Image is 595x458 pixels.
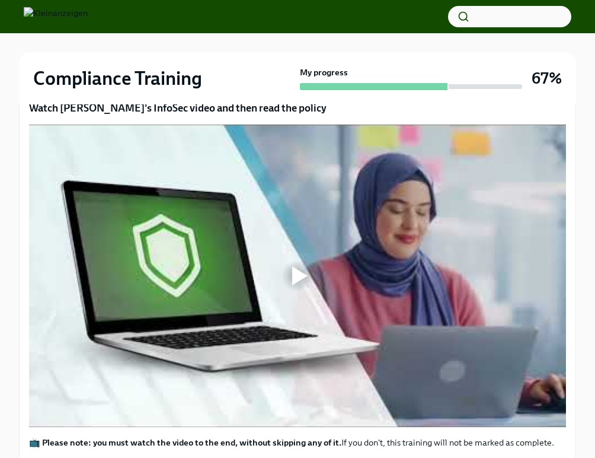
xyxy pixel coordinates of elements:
[24,7,88,26] img: Kleinanzeigen
[33,66,202,90] h2: Compliance Training
[300,66,348,78] strong: My progress
[29,437,566,449] p: If you don't, this training will not be marked as complete.
[29,101,566,115] p: Watch [PERSON_NAME]'s InfoSec video and then read the policy
[532,68,562,89] h3: 67%
[29,437,341,448] strong: 📺 Please note: you must watch the video to the end, without skipping any of it.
